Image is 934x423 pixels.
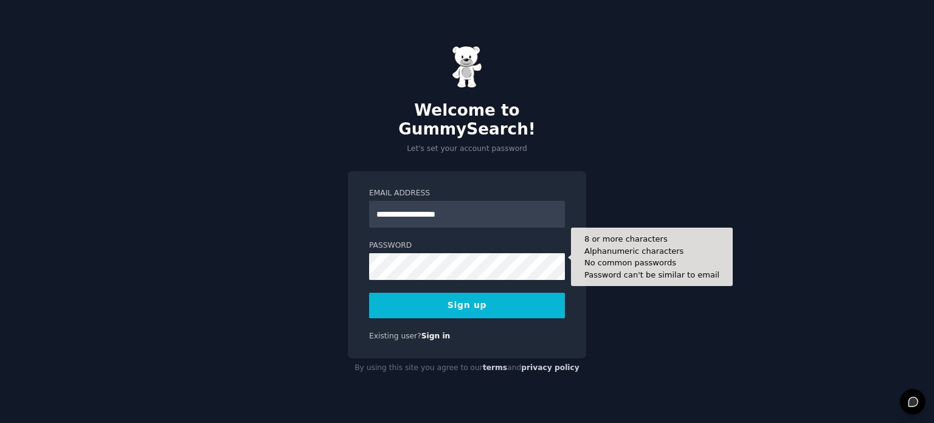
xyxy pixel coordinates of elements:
p: Let's set your account password [348,144,586,155]
img: Gummy Bear [452,46,482,88]
a: terms [483,363,507,372]
label: Email Address [369,188,565,199]
div: By using this site you agree to our and [348,358,586,378]
label: Password [369,240,565,251]
span: Existing user? [369,332,421,340]
a: privacy policy [521,363,579,372]
button: Sign up [369,293,565,318]
h2: Welcome to GummySearch! [348,101,586,139]
a: Sign in [421,332,451,340]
